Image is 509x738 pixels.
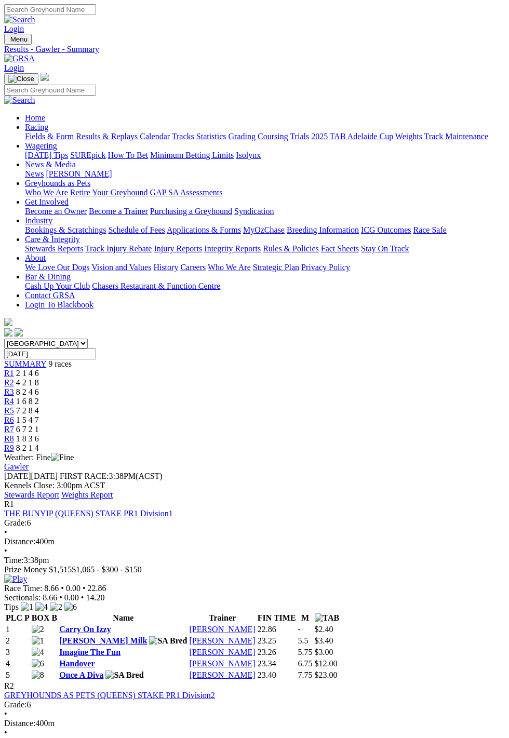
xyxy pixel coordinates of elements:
a: Isolynx [236,151,261,159]
span: Menu [10,35,28,43]
td: 23.26 [257,647,297,658]
a: Minimum Betting Limits [150,151,234,159]
a: R6 [4,415,14,424]
img: logo-grsa-white.png [4,318,12,326]
a: R4 [4,397,14,406]
a: R1 [4,369,14,378]
a: Fields & Form [25,132,74,141]
a: How To Bet [108,151,149,159]
img: SA Bred [105,670,143,680]
div: Racing [25,132,505,141]
span: $3.00 [315,648,333,656]
span: • [61,584,64,593]
div: Greyhounds as Pets [25,188,505,197]
a: Race Safe [413,225,446,234]
a: [PERSON_NAME] [190,670,256,679]
a: ICG Outcomes [361,225,411,234]
a: GAP SA Assessments [150,188,223,197]
span: • [81,593,84,602]
span: 22.86 [88,584,106,593]
img: 4 [32,648,44,657]
span: Race Time: [4,584,42,593]
a: Carry On Izzy [59,625,111,634]
div: 3:38pm [4,556,505,565]
td: 23.40 [257,670,297,680]
a: Who We Are [25,188,68,197]
a: Cash Up Your Club [25,281,90,290]
text: 5.5 [298,636,309,645]
text: 6.75 [298,659,313,668]
a: Become a Trainer [89,207,148,216]
span: 1 8 3 6 [16,434,39,443]
a: Integrity Reports [204,244,261,253]
img: GRSA [4,54,35,63]
span: 8.66 [43,593,57,602]
span: 0.00 [66,584,81,593]
a: Breeding Information [287,225,359,234]
span: 14.20 [86,593,104,602]
th: M [298,613,313,623]
a: R5 [4,406,14,415]
span: 1 6 8 2 [16,397,39,406]
img: 1 [21,602,33,612]
a: Once A Diva [59,670,103,679]
span: $12.00 [315,659,338,668]
input: Search [4,85,96,96]
a: Bookings & Scratchings [25,225,106,234]
a: [PERSON_NAME] [190,636,256,645]
a: News & Media [25,160,76,169]
span: 8 2 4 6 [16,387,39,396]
div: Industry [25,225,505,235]
a: SUREpick [70,151,105,159]
a: We Love Our Dogs [25,263,89,272]
a: Login [4,24,24,33]
a: Home [25,113,45,122]
a: Careers [180,263,206,272]
span: $1,065 - $300 - $150 [72,565,142,574]
div: 6 [4,700,505,709]
span: Time: [4,556,24,565]
a: Rules & Policies [263,244,319,253]
a: Track Maintenance [424,132,488,141]
a: Imagine The Fun [59,648,120,656]
a: Tracks [172,132,194,141]
span: B [51,613,57,622]
td: 2 [5,636,30,646]
span: 9 races [48,359,72,368]
a: R9 [4,444,14,452]
img: 6 [64,602,77,612]
a: Industry [25,216,52,225]
a: Syndication [234,207,274,216]
td: 5 [5,670,30,680]
span: 2 1 4 6 [16,369,39,378]
a: Coursing [258,132,288,141]
span: 6 7 2 1 [16,425,39,434]
a: 2025 TAB Adelaide Cup [311,132,393,141]
a: [PERSON_NAME] Milk [59,636,147,645]
span: • [4,709,7,718]
span: SUMMARY [4,359,46,368]
a: Results & Replays [76,132,138,141]
span: R8 [4,434,14,443]
span: [DATE] [4,472,58,480]
img: Close [8,75,34,83]
a: Bar & Dining [25,272,71,281]
a: Login To Blackbook [25,300,93,309]
a: Retire Your Greyhound [70,188,148,197]
div: Wagering [25,151,505,160]
div: Get Involved [25,207,505,216]
div: 400m [4,537,505,546]
a: Stewards Reports [25,244,83,253]
a: Vision and Values [91,263,151,272]
a: Fact Sheets [321,244,359,253]
span: • [4,546,7,555]
span: • [4,728,7,737]
div: 400m [4,719,505,728]
span: • [59,593,62,602]
span: Grade: [4,518,27,527]
img: 4 [35,602,48,612]
a: R2 [4,378,14,387]
div: Bar & Dining [25,281,505,291]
